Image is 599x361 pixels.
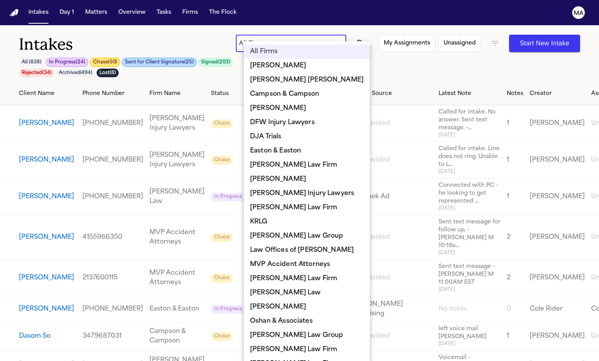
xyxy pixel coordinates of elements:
li: [PERSON_NAME] [244,172,370,186]
li: [PERSON_NAME] Law Group [244,328,370,342]
li: Easton & Easton [244,144,370,158]
li: [PERSON_NAME] [244,59,370,73]
li: [PERSON_NAME] Law Group [244,229,370,243]
li: KRLG [244,215,370,229]
li: Oshan & Associates [244,314,370,328]
li: MVP Accident Attorneys [244,257,370,272]
li: [PERSON_NAME] Injury Lawyers [244,186,370,201]
span: All Firms [250,47,278,56]
li: [PERSON_NAME] Law Firm [244,201,370,215]
li: Law Offices of [PERSON_NAME] [244,243,370,257]
li: [PERSON_NAME] Law Firm [244,158,370,172]
li: [PERSON_NAME] Law [244,286,370,300]
li: [PERSON_NAME] [244,300,370,314]
li: [PERSON_NAME] [244,101,370,115]
li: Campson & Campson [244,87,370,101]
li: DFW Injury Lawyers [244,115,370,130]
li: [PERSON_NAME] [PERSON_NAME] [244,73,370,87]
li: [PERSON_NAME] Law Firm [244,272,370,286]
li: DJA Trials [244,130,370,144]
li: [PERSON_NAME] Law Firm [244,342,370,357]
